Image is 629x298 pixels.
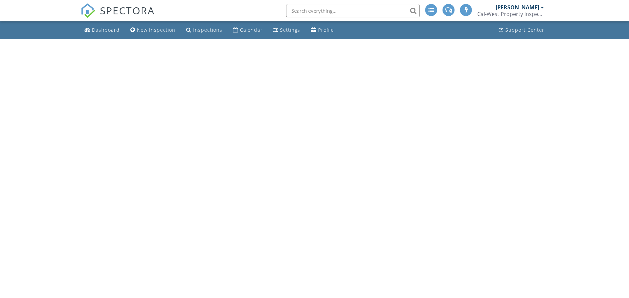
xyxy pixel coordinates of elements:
[230,24,265,36] a: Calendar
[193,27,222,33] div: Inspections
[183,24,225,36] a: Inspections
[82,24,122,36] a: Dashboard
[137,27,175,33] div: New Inspection
[240,27,263,33] div: Calendar
[271,24,303,36] a: Settings
[318,27,334,33] div: Profile
[496,4,539,11] div: [PERSON_NAME]
[505,27,544,33] div: Support Center
[477,11,544,17] div: Cal-West Property Inspections
[308,24,337,36] a: Profile
[128,24,178,36] a: New Inspection
[100,3,155,17] span: SPECTORA
[81,9,155,23] a: SPECTORA
[286,4,420,17] input: Search everything...
[280,27,300,33] div: Settings
[496,24,547,36] a: Support Center
[92,27,120,33] div: Dashboard
[81,3,95,18] img: The Best Home Inspection Software - Spectora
